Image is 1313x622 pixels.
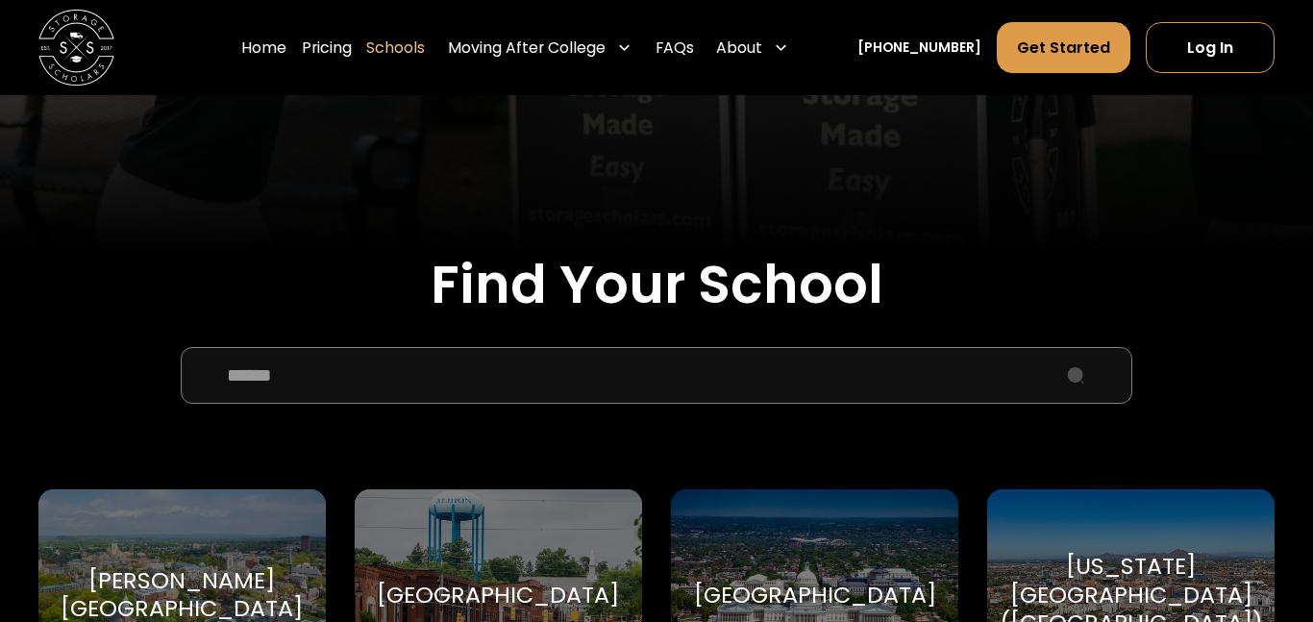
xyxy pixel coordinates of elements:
[302,21,352,74] a: Pricing
[440,21,640,74] div: Moving After College
[448,37,606,60] div: Moving After College
[708,21,797,74] div: About
[1146,22,1276,73] a: Log In
[38,10,114,86] img: Storage Scholars main logo
[377,581,619,610] div: [GEOGRAPHIC_DATA]
[38,10,114,86] a: home
[38,253,1276,317] h2: Find Your School
[366,21,425,74] a: Schools
[694,581,936,610] div: [GEOGRAPHIC_DATA]
[997,22,1130,73] a: Get Started
[857,37,981,58] a: [PHONE_NUMBER]
[656,21,694,74] a: FAQs
[716,37,762,60] div: About
[241,21,286,74] a: Home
